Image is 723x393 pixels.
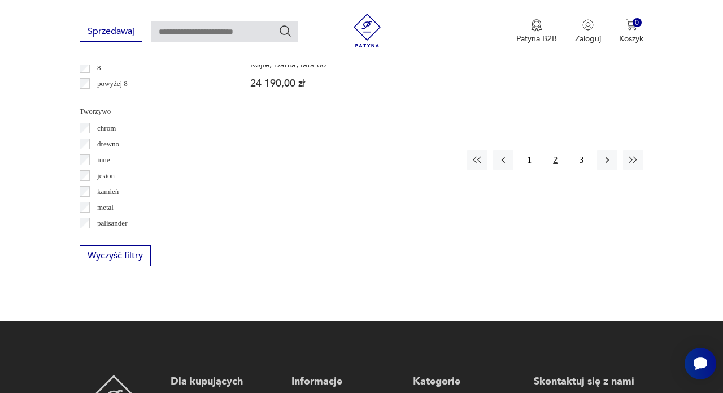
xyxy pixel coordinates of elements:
p: Dla kupujących [171,375,280,388]
button: 0Koszyk [619,19,643,44]
iframe: Smartsupp widget button [685,348,716,379]
button: 2 [545,150,565,170]
p: Tworzywo [80,105,218,118]
button: 1 [519,150,539,170]
img: Ikona koszyka [626,19,637,31]
p: drewno [97,138,119,150]
img: Patyna - sklep z meblami i dekoracjami vintage [350,14,384,47]
p: Koszyk [619,33,643,44]
p: kamień [97,185,119,198]
button: Sprzedawaj [80,21,142,42]
a: Ikona medaluPatyna B2B [516,19,557,44]
p: powyżej 8 [97,77,128,90]
p: metal [97,201,114,214]
p: Patyna B2B [516,33,557,44]
img: Ikonka użytkownika [582,19,594,31]
p: jesion [97,170,115,182]
p: Skontaktuj się z nami [534,375,643,388]
p: Zaloguj [575,33,601,44]
button: Zaloguj [575,19,601,44]
p: 8 [97,62,101,74]
button: Patyna B2B [516,19,557,44]
p: 24 190,00 zł [250,79,365,88]
button: Wyczyść filtry [80,245,151,266]
h3: Zestaw jadalniany, proj. [PERSON_NAME], Frem Røjle, Dania, lata 60. [250,41,365,70]
p: Kategorie [413,375,522,388]
div: 0 [633,18,642,28]
a: Sprzedawaj [80,28,142,36]
p: chrom [97,122,116,135]
p: sklejka [97,233,118,245]
img: Ikona medalu [531,19,542,32]
button: Szukaj [278,24,292,38]
p: Informacje [291,375,401,388]
p: inne [97,154,110,166]
button: 3 [571,150,591,170]
p: palisander [97,217,127,230]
